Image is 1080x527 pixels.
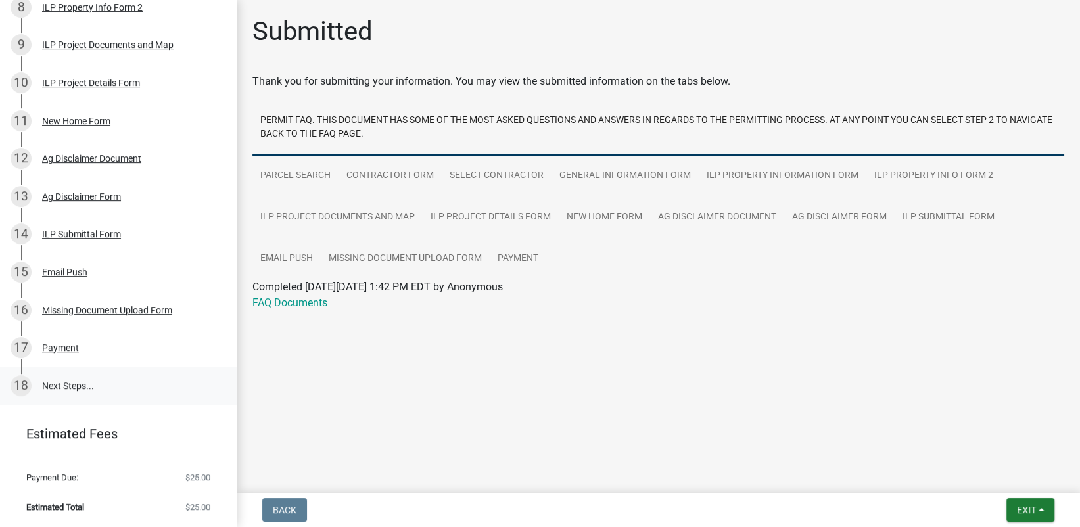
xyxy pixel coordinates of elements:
[42,306,172,315] div: Missing Document Upload Form
[273,505,296,515] span: Back
[11,300,32,321] div: 16
[1006,498,1054,522] button: Exit
[42,78,140,87] div: ILP Project Details Form
[42,267,87,277] div: Email Push
[42,116,110,126] div: New Home Form
[185,503,210,511] span: $25.00
[11,186,32,207] div: 13
[11,72,32,93] div: 10
[185,473,210,482] span: $25.00
[699,155,866,197] a: ILP Property Information Form
[11,110,32,131] div: 11
[11,34,32,55] div: 9
[252,196,423,239] a: ILP Project Documents and Map
[339,155,442,197] a: Contractor Form
[490,238,546,280] a: Payment
[42,40,174,49] div: ILP Project Documents and Map
[252,296,327,309] a: FAQ Documents
[26,473,78,482] span: Payment Due:
[262,498,307,522] button: Back
[42,229,121,239] div: ILP Submittal Form
[11,262,32,283] div: 15
[11,375,32,396] div: 18
[42,154,141,163] div: Ag Disclaimer Document
[895,196,1002,239] a: ILP Submittal Form
[11,223,32,244] div: 14
[42,3,143,12] div: ILP Property Info Form 2
[252,238,321,280] a: Email Push
[866,155,1001,197] a: ILP Property Info Form 2
[784,196,895,239] a: Ag Disclaimer Form
[11,337,32,358] div: 17
[1017,505,1036,515] span: Exit
[252,16,373,47] h1: Submitted
[442,155,552,197] a: Select contractor
[321,238,490,280] a: Missing Document Upload Form
[252,155,339,197] a: Parcel search
[26,503,84,511] span: Estimated Total
[42,192,121,201] div: Ag Disclaimer Form
[252,100,1064,156] a: Permit FAQ. This document has some of the most asked questions and answers in regards to the perm...
[11,421,216,447] a: Estimated Fees
[42,343,79,352] div: Payment
[650,196,784,239] a: Ag Disclaimer Document
[559,196,650,239] a: New Home Form
[552,155,699,197] a: General Information Form
[423,196,559,239] a: ILP Project Details Form
[252,74,1064,89] div: Thank you for submitting your information. You may view the submitted information on the tabs below.
[252,281,503,293] span: Completed [DATE][DATE] 1:42 PM EDT by Anonymous
[11,148,32,169] div: 12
